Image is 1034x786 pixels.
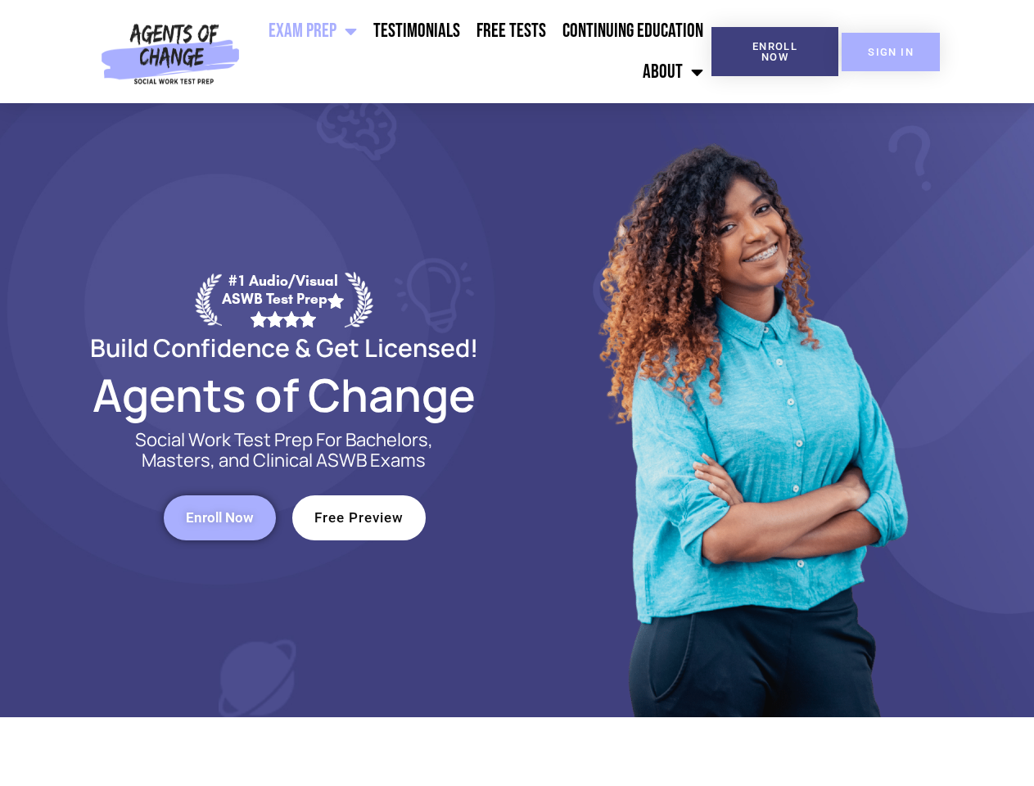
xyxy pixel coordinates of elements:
[246,11,711,93] nav: Menu
[554,11,711,52] a: Continuing Education
[842,33,940,71] a: SIGN IN
[634,52,711,93] a: About
[738,41,812,62] span: Enroll Now
[51,336,517,359] h2: Build Confidence & Get Licensed!
[587,103,914,717] img: Website Image 1 (1)
[222,272,345,327] div: #1 Audio/Visual ASWB Test Prep
[164,495,276,540] a: Enroll Now
[116,430,452,471] p: Social Work Test Prep For Bachelors, Masters, and Clinical ASWB Exams
[51,376,517,413] h2: Agents of Change
[292,495,426,540] a: Free Preview
[868,47,914,57] span: SIGN IN
[365,11,468,52] a: Testimonials
[711,27,838,76] a: Enroll Now
[314,511,404,525] span: Free Preview
[260,11,365,52] a: Exam Prep
[468,11,554,52] a: Free Tests
[186,511,254,525] span: Enroll Now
